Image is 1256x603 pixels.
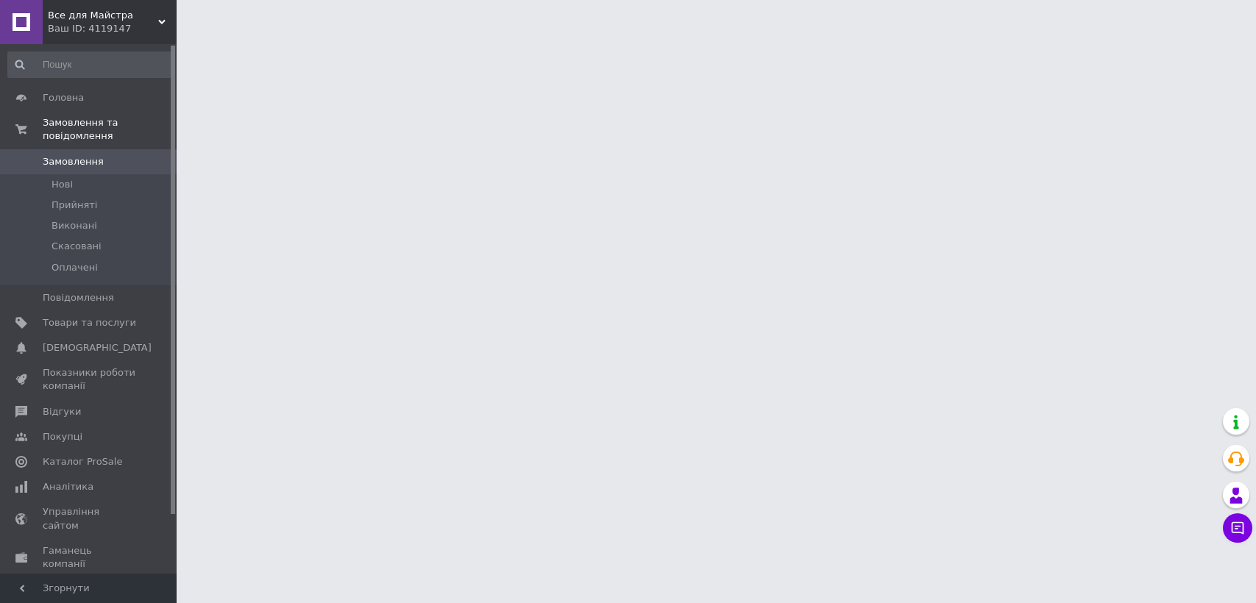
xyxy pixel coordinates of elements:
[52,219,97,232] span: Виконані
[52,240,102,253] span: Скасовані
[43,316,136,329] span: Товари та послуги
[43,544,136,571] span: Гаманець компанії
[43,366,136,393] span: Показники роботи компанії
[43,116,177,143] span: Замовлення та повідомлення
[52,261,98,274] span: Оплачені
[43,155,104,168] span: Замовлення
[43,505,136,532] span: Управління сайтом
[43,430,82,443] span: Покупці
[48,22,177,35] div: Ваш ID: 4119147
[43,91,84,104] span: Головна
[43,405,81,418] span: Відгуки
[43,455,122,468] span: Каталог ProSale
[52,199,97,212] span: Прийняті
[43,341,152,354] span: [DEMOGRAPHIC_DATA]
[48,9,158,22] span: Все для Майстра
[1223,513,1252,543] button: Чат з покупцем
[52,178,73,191] span: Нові
[7,51,173,78] input: Пошук
[43,291,114,304] span: Повідомлення
[43,480,93,493] span: Аналітика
